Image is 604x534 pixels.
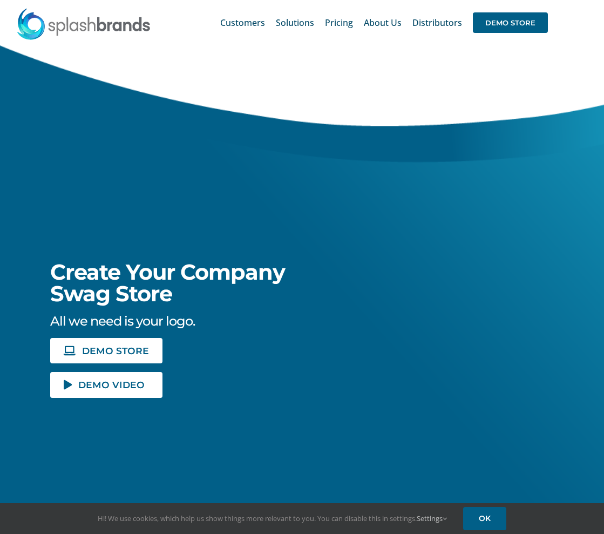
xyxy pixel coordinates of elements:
[412,5,462,40] a: Distributors
[220,5,548,40] nav: Main Menu
[325,18,353,27] span: Pricing
[78,380,145,389] span: DEMO VIDEO
[412,18,462,27] span: Distributors
[82,346,149,355] span: DEMO STORE
[417,513,447,523] a: Settings
[50,313,195,329] span: All we need is your logo.
[220,18,265,27] span: Customers
[16,8,151,40] img: SplashBrands.com Logo
[220,5,265,40] a: Customers
[276,18,314,27] span: Solutions
[325,5,353,40] a: Pricing
[473,12,548,33] span: DEMO STORE
[364,18,402,27] span: About Us
[98,513,447,523] span: Hi! We use cookies, which help us show things more relevant to you. You can disable this in setti...
[50,259,285,307] span: Create Your Company Swag Store
[463,507,506,530] a: OK
[50,338,162,363] a: DEMO STORE
[473,5,548,40] a: DEMO STORE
